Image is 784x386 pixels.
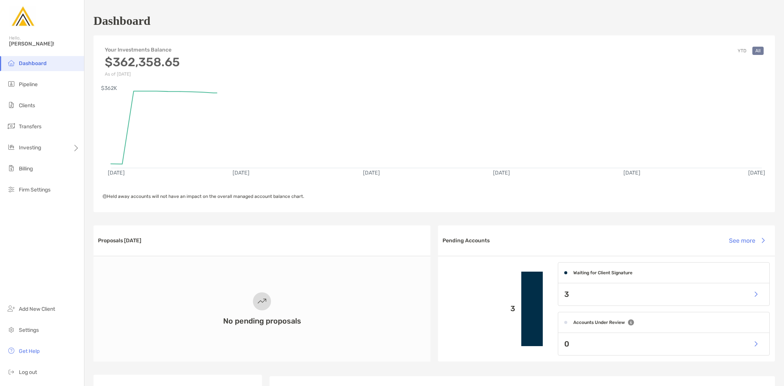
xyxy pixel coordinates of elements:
h4: Your Investments Balance [105,47,180,53]
span: Investing [19,144,41,151]
text: [DATE] [623,170,640,176]
text: [DATE] [493,170,510,176]
h4: Waiting for Client Signature [573,270,632,275]
img: investing icon [7,143,16,152]
h3: No pending proposals [223,316,301,325]
span: Log out [19,369,37,375]
span: Firm Settings [19,187,51,193]
span: Settings [19,327,39,333]
img: settings icon [7,325,16,334]
p: 0 [564,339,569,349]
p: 3 [444,304,515,313]
text: [DATE] [233,170,250,176]
span: [PERSON_NAME]! [9,41,80,47]
img: logout icon [7,367,16,376]
span: Billing [19,166,33,172]
img: firm-settings icon [7,185,16,194]
img: add_new_client icon [7,304,16,313]
span: Get Help [19,348,40,354]
img: get-help icon [7,346,16,355]
h3: Proposals [DATE] [98,237,141,244]
text: $362K [101,85,117,91]
img: billing icon [7,164,16,173]
span: Dashboard [19,60,47,67]
button: See more [723,232,770,249]
span: Clients [19,102,35,109]
span: Pipeline [19,81,38,88]
img: transfers icon [7,122,16,131]
h3: Pending Accounts [443,237,490,244]
button: All [752,47,764,55]
span: Held away accounts will not have an impact on the overall managed account balance chart. [103,194,304,199]
img: clients icon [7,100,16,109]
h1: Dashboard [93,14,150,28]
img: dashboard icon [7,58,16,67]
text: [DATE] [748,170,765,176]
span: Transfers [19,123,41,130]
p: 3 [564,290,569,299]
span: Add New Client [19,306,55,312]
img: Zoe Logo [9,3,36,30]
h4: Accounts Under Review [573,320,625,325]
p: As of [DATE] [105,71,180,77]
text: [DATE] [363,170,380,176]
button: YTD [735,47,749,55]
text: [DATE] [108,170,125,176]
h3: $362,358.65 [105,55,180,69]
img: pipeline icon [7,79,16,88]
